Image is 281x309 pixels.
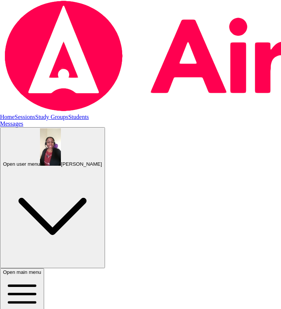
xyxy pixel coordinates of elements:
span: Open user menu [3,161,40,167]
a: Students [68,114,89,120]
a: Sessions [15,114,35,120]
span: [PERSON_NAME] [61,161,102,167]
a: Study Groups [35,114,68,120]
span: Open main menu [3,269,41,275]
